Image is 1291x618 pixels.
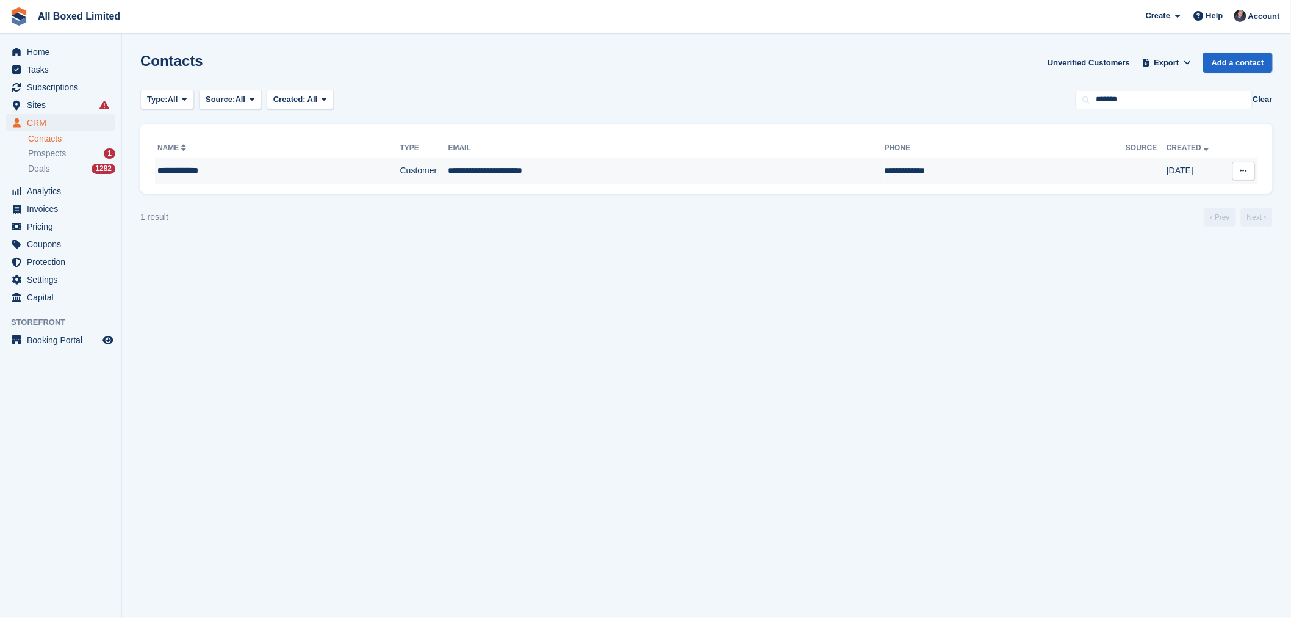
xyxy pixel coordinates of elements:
td: Customer [400,158,448,184]
span: Settings [27,271,100,288]
span: Protection [27,253,100,271]
a: menu [6,114,115,131]
a: menu [6,271,115,288]
button: Clear [1253,93,1273,106]
a: menu [6,79,115,96]
span: Home [27,43,100,60]
th: Email [448,139,885,158]
img: Dan Goss [1234,10,1246,22]
span: Type: [147,93,168,106]
a: menu [6,96,115,114]
th: Type [400,139,448,158]
a: menu [6,253,115,271]
img: stora-icon-8386f47178a22dfd0bd8f6a31ec36ba5ce8667c1dd55bd0f319d3a0aa187defe.svg [10,7,28,26]
div: 1 [104,148,115,159]
th: Phone [885,139,1126,158]
span: Source: [206,93,235,106]
span: Invoices [27,200,100,217]
a: Contacts [28,133,115,145]
a: menu [6,289,115,306]
span: Sites [27,96,100,114]
span: Analytics [27,183,100,200]
i: Smart entry sync failures have occurred [99,100,109,110]
span: Capital [27,289,100,306]
span: Help [1206,10,1223,22]
div: 1282 [92,164,115,174]
a: menu [6,332,115,349]
a: Preview store [101,333,115,347]
a: menu [6,43,115,60]
span: CRM [27,114,100,131]
a: All Boxed Limited [33,6,125,26]
span: Create [1146,10,1170,22]
span: Storefront [11,316,121,329]
td: [DATE] [1167,158,1224,184]
th: Source [1126,139,1167,158]
span: All [168,93,178,106]
a: Prospects 1 [28,147,115,160]
h1: Contacts [140,53,203,69]
span: Deals [28,163,50,175]
span: Coupons [27,236,100,253]
button: Created: All [267,90,334,110]
a: menu [6,236,115,253]
a: menu [6,218,115,235]
span: Pricing [27,218,100,235]
button: Source: All [199,90,262,110]
a: menu [6,61,115,78]
span: Subscriptions [27,79,100,96]
a: Created [1167,144,1211,152]
span: Booking Portal [27,332,100,349]
span: Prospects [28,148,66,159]
a: Deals 1282 [28,162,115,175]
nav: Page [1202,208,1275,227]
span: All [236,93,246,106]
a: Previous [1204,208,1236,227]
a: Unverified Customers [1043,53,1135,73]
span: Export [1154,57,1179,69]
a: Next [1241,208,1273,227]
span: Created: [273,95,306,104]
a: Name [157,144,189,152]
button: Export [1140,53,1193,73]
a: menu [6,200,115,217]
a: menu [6,183,115,200]
a: Add a contact [1203,53,1273,73]
span: Account [1248,10,1280,23]
span: All [307,95,318,104]
span: Tasks [27,61,100,78]
button: Type: All [140,90,194,110]
div: 1 result [140,211,168,224]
